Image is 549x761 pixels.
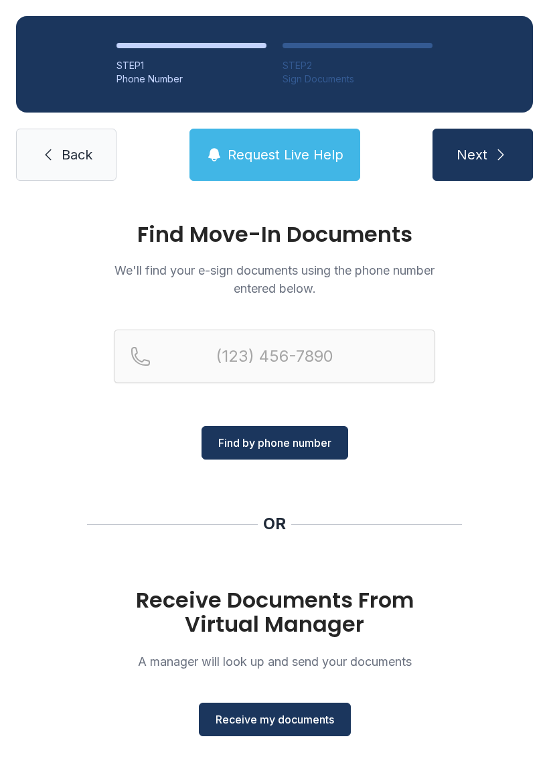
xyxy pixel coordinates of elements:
[283,72,433,86] div: Sign Documents
[114,224,435,245] h1: Find Move-In Documents
[114,330,435,383] input: Reservation phone number
[62,145,92,164] span: Back
[114,588,435,636] h1: Receive Documents From Virtual Manager
[218,435,331,451] span: Find by phone number
[457,145,487,164] span: Next
[216,711,334,728] span: Receive my documents
[228,145,343,164] span: Request Live Help
[263,513,286,535] div: OR
[283,59,433,72] div: STEP 2
[116,72,266,86] div: Phone Number
[116,59,266,72] div: STEP 1
[114,261,435,297] p: We'll find your e-sign documents using the phone number entered below.
[114,652,435,671] p: A manager will look up and send your documents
